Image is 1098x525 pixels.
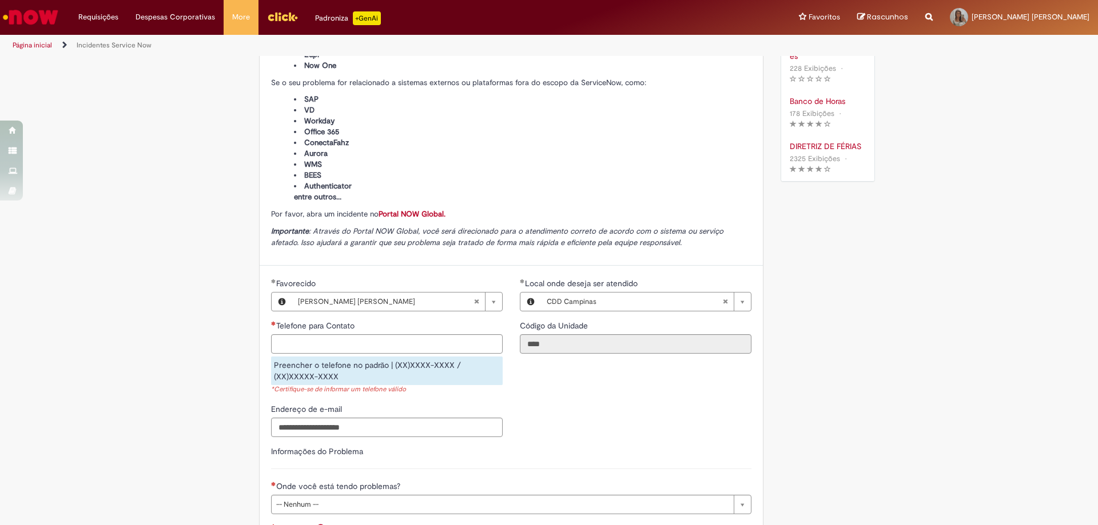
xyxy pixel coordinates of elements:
[379,209,445,219] a: Portal NOW Global.
[809,11,840,23] span: Favoritos
[271,385,503,395] div: *Certifique-se de informar um telefone válido
[271,209,445,219] span: Por favor, abra um incidente no
[271,404,344,414] span: Endereço de e-mail
[298,292,474,311] span: [PERSON_NAME] [PERSON_NAME]
[315,11,381,25] div: Padroniza
[790,141,866,152] a: DIRETRIZ DE FÉRIAS
[304,149,328,158] span: Aurora
[304,181,352,191] span: Authenticator
[272,292,292,311] button: Favorecido, Visualizar este registro Thalia Da Silva Rodrigues
[838,61,845,76] span: •
[790,95,866,107] a: Banco de Horas
[304,127,339,137] span: Office 365
[520,292,541,311] button: Local onde deseja ser atendido, Visualizar este registro CDD Campinas
[857,12,908,23] a: Rascunhos
[271,356,503,385] div: Preencher o telefone no padrão | (XX)XXXX-XXXX / (XX)XXXXX-XXXX
[271,418,503,437] input: Endereço de e-mail
[520,320,590,331] span: Somente leitura - Código da Unidade
[304,116,335,126] span: Workday
[867,11,908,22] span: Rascunhos
[790,63,836,73] span: 228 Exibições
[232,11,250,23] span: More
[136,11,215,23] span: Despesas Corporativas
[276,481,403,491] span: Onde você está tendo problemas?
[1,6,60,29] img: ServiceNow
[271,482,276,486] span: Necessários
[304,170,321,180] span: BEES
[525,278,640,288] span: Necessários - Local onde deseja ser atendido
[842,151,849,166] span: •
[77,41,152,50] a: Incidentes Service Now
[304,94,319,104] span: SAP
[304,50,319,59] span: Lupi
[271,446,363,456] label: Informações do Problema
[292,292,502,311] a: [PERSON_NAME] [PERSON_NAME]Limpar campo Favorecido
[271,78,646,87] span: Se o seu problema for relacionado a sistemas externos ou plataformas fora do escopo da ServiceNow...
[13,41,52,50] a: Página inicial
[267,8,298,25] img: click_logo_yellow_360x200.png
[520,320,590,331] label: Somente leitura - Código da Unidade
[294,192,341,202] span: entre outros...
[304,138,349,147] span: ConectaFahz
[520,334,751,354] input: Código da Unidade
[541,292,751,311] a: CDD CampinasLimpar campo Local onde deseja ser atendido
[304,159,322,169] span: WMS
[304,105,315,115] span: VD
[271,321,276,326] span: Necessários
[468,292,485,311] abbr: Limpar campo Favorecido
[972,12,1089,22] span: [PERSON_NAME] [PERSON_NAME]
[837,106,844,121] span: •
[271,226,309,236] strong: Importante
[276,278,318,288] span: Favorecido, Thalia Da Silva Rodrigues
[276,320,357,331] span: Telefone para Contato
[9,35,723,56] ul: Trilhas de página
[271,226,723,247] span: : Através do Portal NOW Global, você será direcionado para o atendimento correto de acordo com o ...
[271,279,276,283] span: Obrigatório Preenchido
[78,11,118,23] span: Requisições
[271,334,503,354] input: Telefone para Contato
[520,279,525,283] span: Obrigatório Preenchido
[353,11,381,25] p: +GenAi
[547,292,722,311] span: CDD Campinas
[790,109,834,118] span: 178 Exibições
[276,495,728,514] span: -- Nenhum --
[717,292,734,311] abbr: Limpar campo Local onde deseja ser atendido
[790,154,840,163] span: 2325 Exibições
[304,61,336,70] span: Now One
